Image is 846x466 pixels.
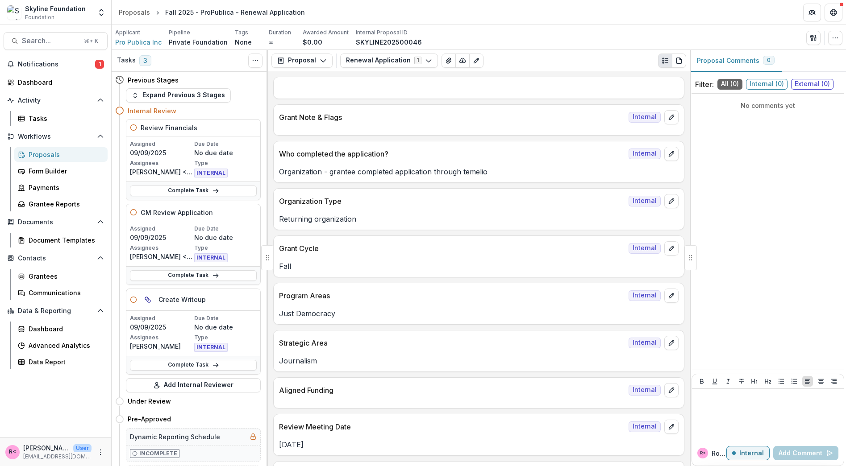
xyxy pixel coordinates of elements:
[9,449,16,455] div: Rose Brookhouse <rose@skylinefoundation.org>
[235,37,252,47] p: None
[791,79,833,90] span: External ( 0 )
[789,376,800,387] button: Ordered List
[736,376,747,387] button: Strike
[672,54,686,68] button: PDF view
[664,110,679,124] button: edit
[95,60,104,69] span: 1
[279,355,679,366] p: Journalism
[629,338,661,348] span: Internal
[629,112,661,123] span: Internal
[235,29,248,37] p: Tags
[130,225,192,233] p: Assigned
[629,385,661,396] span: Internal
[115,6,308,19] nav: breadcrumb
[128,75,179,85] h4: Previous Stages
[776,376,787,387] button: Bullet List
[165,8,305,17] div: Fall 2025 - ProPublica - Renewal Application
[279,214,679,224] p: Returning organization
[29,288,100,297] div: Communications
[29,341,100,350] div: Advanced Analytics
[4,57,108,71] button: Notifications1
[4,304,108,318] button: Open Data & Reporting
[126,88,231,103] button: Expand Previous 3 Stages
[14,147,108,162] a: Proposals
[629,148,661,159] span: Internal
[664,336,679,350] button: edit
[139,55,151,66] span: 3
[664,147,679,161] button: edit
[23,453,92,461] p: [EMAIL_ADDRESS][DOMAIN_NAME]
[14,355,108,369] a: Data Report
[7,5,21,20] img: Skyline Foundation
[130,334,192,342] p: Assignees
[82,36,100,46] div: ⌘ + K
[18,133,93,140] span: Workflows
[130,252,192,261] p: [PERSON_NAME] <[PERSON_NAME][EMAIL_ADDRESS][DOMAIN_NAME]>
[23,443,70,453] p: [PERSON_NAME] <[PERSON_NAME][EMAIL_ADDRESS][DOMAIN_NAME]>
[29,357,100,367] div: Data Report
[767,57,771,63] span: 0
[279,439,679,450] p: [DATE]
[115,37,162,47] a: Pro Publica Inc
[802,376,813,387] button: Align Left
[130,244,192,252] p: Assignees
[773,446,838,460] button: Add Comment
[115,29,140,37] p: Applicant
[194,314,257,322] p: Due Date
[128,414,171,424] h4: Pre-Approved
[269,29,291,37] p: Duration
[712,449,726,458] p: Rose B
[14,111,108,126] a: Tasks
[130,186,257,196] a: Complete Task
[695,101,841,110] p: No comments yet
[130,167,192,177] p: [PERSON_NAME] <[PERSON_NAME][EMAIL_ADDRESS][DOMAIN_NAME]>
[169,29,190,37] p: Pipeline
[22,37,79,45] span: Search...
[194,253,228,262] span: INTERNAL
[14,180,108,195] a: Payments
[29,150,100,159] div: Proposals
[18,255,93,262] span: Contacts
[194,140,257,148] p: Due Date
[629,196,661,206] span: Internal
[130,322,192,332] p: 09/09/2025
[690,50,782,72] button: Proposal Comments
[829,376,839,387] button: Align Right
[4,129,108,144] button: Open Workflows
[25,4,86,13] div: Skyline Foundation
[18,61,95,68] span: Notifications
[4,75,108,90] a: Dashboard
[664,194,679,208] button: edit
[194,148,257,157] p: No due date
[194,225,257,233] p: Due Date
[158,295,206,304] h5: Create Writeup
[629,421,661,432] span: Internal
[194,334,257,342] p: Type
[130,159,192,167] p: Assignees
[664,241,679,256] button: edit
[130,140,192,148] p: Assigned
[117,57,136,64] h3: Tasks
[279,261,679,272] p: Fall
[130,270,257,281] a: Complete Task
[130,342,192,351] p: [PERSON_NAME]
[14,322,108,336] a: Dashboard
[279,148,625,159] p: Who completed the application?
[825,4,842,21] button: Get Help
[279,112,625,123] p: Grant Note & Flags
[194,233,257,242] p: No due date
[126,378,261,392] button: Add Internal Reviewer
[194,169,228,177] span: INTERNAL
[279,290,625,301] p: Program Areas
[629,243,661,254] span: Internal
[194,244,257,252] p: Type
[279,196,625,206] p: Organization Type
[279,421,625,432] p: Review Meeting Date
[18,78,100,87] div: Dashboard
[141,293,155,307] button: View dependent tasks
[194,343,228,352] span: INTERNAL
[279,243,625,254] p: Grant Cycle
[115,6,154,19] a: Proposals
[746,79,788,90] span: Internal ( 0 )
[629,290,661,301] span: Internal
